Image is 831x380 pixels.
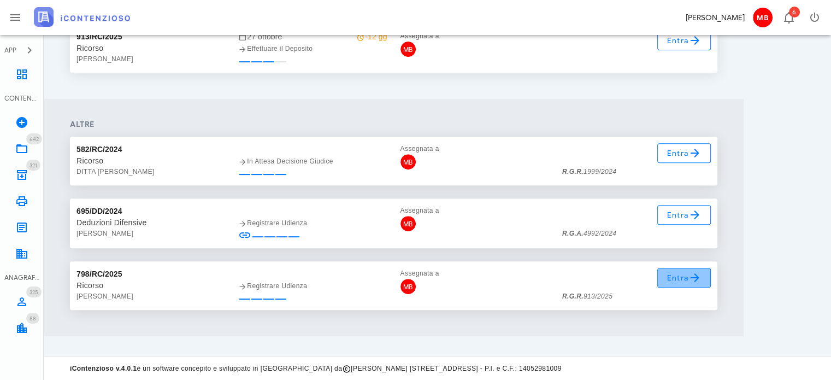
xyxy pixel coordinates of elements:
[4,273,39,283] div: ANAGRAFICA
[30,136,39,143] span: 642
[76,43,225,54] div: Ricorso
[657,205,711,225] a: Entra
[667,34,702,47] span: Entra
[76,228,225,239] div: [PERSON_NAME]
[238,156,387,167] div: In Attesa Decisione Giudice
[657,31,711,50] a: Entra
[400,216,416,231] span: MB
[400,154,416,169] span: MB
[76,54,225,65] div: [PERSON_NAME]
[34,7,130,27] img: logo-text-2x.png
[667,147,702,160] span: Entra
[657,268,711,288] a: Entra
[400,42,416,57] span: MB
[30,162,37,169] span: 321
[789,7,800,17] span: Distintivo
[775,4,801,31] button: Distintivo
[562,291,612,302] div: 913/2025
[4,93,39,103] div: CONTENZIOSO
[70,119,717,130] h4: Altre
[400,31,549,42] div: Assegnata a
[76,166,225,177] div: DITTA [PERSON_NAME]
[30,315,36,322] span: 88
[76,31,122,43] div: 913/RC/2025
[76,217,225,228] div: Deduzioni Difensive
[667,208,702,221] span: Entra
[76,291,225,302] div: [PERSON_NAME]
[70,365,137,372] strong: iContenzioso v.4.0.1
[562,228,616,239] div: 4992/2024
[238,31,387,43] div: 27 ottobre
[400,205,549,216] div: Assegnata a
[562,293,584,300] strong: R.G.R.
[76,143,122,155] div: 582/RC/2024
[657,143,711,163] a: Entra
[26,287,42,297] span: Distintivo
[76,155,225,166] div: Ricorso
[667,271,702,284] span: Entra
[400,143,549,154] div: Assegnata a
[76,280,225,291] div: Ricorso
[686,12,745,24] div: [PERSON_NAME]
[238,43,387,54] div: Effettuare il Deposito
[400,279,416,294] span: MB
[238,218,387,229] div: Registrare Udienza
[400,268,549,279] div: Assegnata a
[753,8,773,27] span: MB
[76,205,122,217] div: 695/DD/2024
[30,289,38,296] span: 325
[76,268,122,280] div: 798/RC/2025
[356,31,387,43] div: -12 gg
[562,230,584,237] strong: R.G.A.
[26,313,39,324] span: Distintivo
[562,168,584,176] strong: R.G.R.
[26,133,42,144] span: Distintivo
[238,280,387,291] div: Registrare Udienza
[26,160,40,171] span: Distintivo
[749,4,775,31] button: MB
[562,166,616,177] div: 1999/2024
